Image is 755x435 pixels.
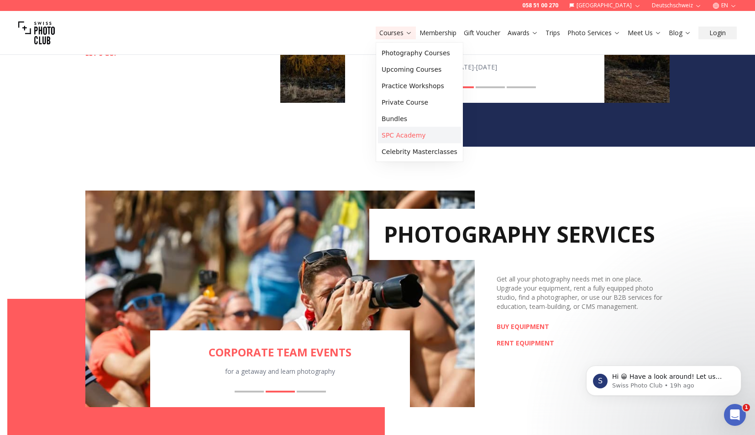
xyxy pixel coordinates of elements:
[564,27,624,39] button: Photo Services
[150,345,410,360] a: CORPORATE TEAM EVENTS
[628,28,661,37] a: Meet Us
[497,339,554,348] a: RENT EQUIPMENT
[384,223,655,245] h2: PHOTOGRAPHY SERVICES
[464,28,500,37] a: Gift Voucher
[504,27,542,39] button: Awards
[497,275,670,311] div: Get all your photography needs met in one place. Upgrade your equipment, rent a fully equipped ph...
[542,27,564,39] button: Trips
[497,322,554,331] a: BUY EQUIPMENT
[522,2,558,9] a: 058 51 00 270
[378,111,461,127] a: Bundles
[345,63,605,72] div: [DATE] - [DATE]
[545,28,560,37] a: Trips
[572,346,755,410] iframe: Intercom notifications message
[378,45,461,61] a: Photography Courses
[567,28,620,37] a: Photo Services
[508,28,538,37] a: Awards
[378,78,461,94] a: Practice Workshops
[378,61,461,78] a: Upcoming Courses
[85,191,475,407] div: 2 / 3
[743,404,750,411] span: 1
[376,27,416,39] button: Courses
[85,191,475,407] img: CORPORATE TEAM EVENTS
[378,127,461,143] a: SPC Academy
[669,28,691,37] a: Blog
[378,143,461,160] a: Celebrity Masterclasses
[150,367,410,376] div: for a getaway and learn photography
[460,27,504,39] button: Gift Voucher
[378,94,461,111] a: Private Course
[379,28,412,37] a: Courses
[724,404,746,426] iframe: Intercom live chat
[416,27,460,39] button: Membership
[624,27,665,39] button: Meet Us
[665,27,695,39] button: Blog
[698,27,737,39] button: Login
[419,28,456,37] a: Membership
[18,15,55,51] img: Swiss photo club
